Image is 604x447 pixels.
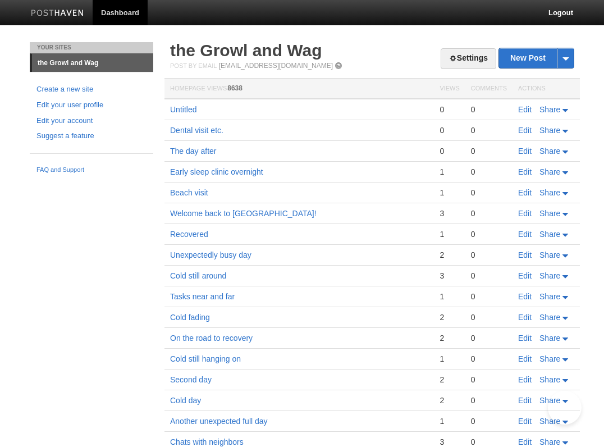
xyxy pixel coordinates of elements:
[170,271,226,280] a: Cold still around
[518,271,532,280] a: Edit
[518,375,532,384] a: Edit
[518,354,532,363] a: Edit
[518,437,532,446] a: Edit
[471,188,507,198] div: 0
[440,395,459,405] div: 2
[170,334,253,343] a: On the road to recovery
[518,188,532,197] a: Edit
[471,375,507,385] div: 0
[170,375,212,384] a: Second day
[36,99,147,111] a: Edit your user profile
[518,167,532,176] a: Edit
[465,79,513,99] th: Comments
[518,334,532,343] a: Edit
[170,417,268,426] a: Another unexpected full day
[170,167,263,176] a: Early sleep clinic overnight
[170,126,223,135] a: Dental visit etc.
[170,250,251,259] a: Unexpectedly busy day
[539,188,560,197] span: Share
[440,188,459,198] div: 1
[471,167,507,177] div: 0
[539,167,560,176] span: Share
[36,165,147,175] a: FAQ and Support
[539,230,560,239] span: Share
[440,229,459,239] div: 1
[471,437,507,447] div: 0
[548,391,582,425] iframe: Help Scout Beacon - Open
[434,79,465,99] th: Views
[471,312,507,322] div: 0
[471,125,507,135] div: 0
[539,437,560,446] span: Share
[539,396,560,405] span: Share
[539,354,560,363] span: Share
[440,375,459,385] div: 2
[36,130,147,142] a: Suggest a feature
[440,104,459,115] div: 0
[30,42,153,53] li: Your Sites
[518,313,532,322] a: Edit
[170,396,201,405] a: Cold day
[440,125,459,135] div: 0
[539,313,560,322] span: Share
[471,354,507,364] div: 0
[539,147,560,156] span: Share
[471,229,507,239] div: 0
[170,147,217,156] a: The day after
[539,250,560,259] span: Share
[499,48,574,68] a: New Post
[170,209,317,218] a: Welcome back to [GEOGRAPHIC_DATA]!
[36,84,147,95] a: Create a new site
[471,208,507,218] div: 0
[471,416,507,426] div: 0
[170,105,196,114] a: Untitled
[539,375,560,384] span: Share
[36,115,147,127] a: Edit your account
[518,147,532,156] a: Edit
[440,416,459,426] div: 1
[539,209,560,218] span: Share
[471,271,507,281] div: 0
[440,167,459,177] div: 1
[164,79,434,99] th: Homepage Views
[219,62,333,70] a: [EMAIL_ADDRESS][DOMAIN_NAME]
[518,126,532,135] a: Edit
[170,354,241,363] a: Cold still hanging on
[539,292,560,301] span: Share
[518,209,532,218] a: Edit
[440,271,459,281] div: 3
[440,354,459,364] div: 1
[170,62,217,69] span: Post by Email
[31,10,84,18] img: Posthaven-bar
[518,396,532,405] a: Edit
[440,208,459,218] div: 3
[471,395,507,405] div: 0
[518,105,532,114] a: Edit
[539,334,560,343] span: Share
[170,188,208,197] a: Beach visit
[471,146,507,156] div: 0
[539,126,560,135] span: Share
[518,292,532,301] a: Edit
[539,105,560,114] span: Share
[170,292,235,301] a: Tasks near and far
[170,313,210,322] a: Cold fading
[471,250,507,260] div: 0
[440,291,459,302] div: 1
[471,333,507,343] div: 0
[539,417,560,426] span: Share
[440,333,459,343] div: 2
[440,437,459,447] div: 3
[513,79,580,99] th: Actions
[170,437,244,446] a: Chats with neighbors
[227,84,242,92] span: 8638
[441,48,496,69] a: Settings
[518,250,532,259] a: Edit
[440,250,459,260] div: 2
[32,54,153,72] a: the Growl and Wag
[518,230,532,239] a: Edit
[471,291,507,302] div: 0
[518,417,532,426] a: Edit
[471,104,507,115] div: 0
[170,41,322,60] a: the Growl and Wag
